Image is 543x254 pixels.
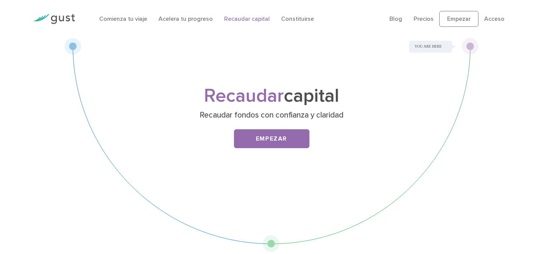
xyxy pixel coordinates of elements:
[439,11,478,27] a: Empezar
[281,15,314,22] a: Constituirse
[200,110,343,120] font: Recaudar fondos con confianza y claridad
[33,14,75,24] img: Logotipo de Gust
[256,135,287,142] font: Empezar
[414,15,434,22] a: Precios
[447,15,471,22] font: Empezar
[204,85,284,107] font: Recaudar
[99,15,147,22] a: Comienza tu viaje
[389,15,402,22] a: Blog
[234,129,309,148] a: Empezar
[284,85,339,107] font: capital
[224,15,270,22] a: Recaudar capital
[484,15,505,22] a: Acceso
[158,15,213,22] a: Acelera tu progreso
